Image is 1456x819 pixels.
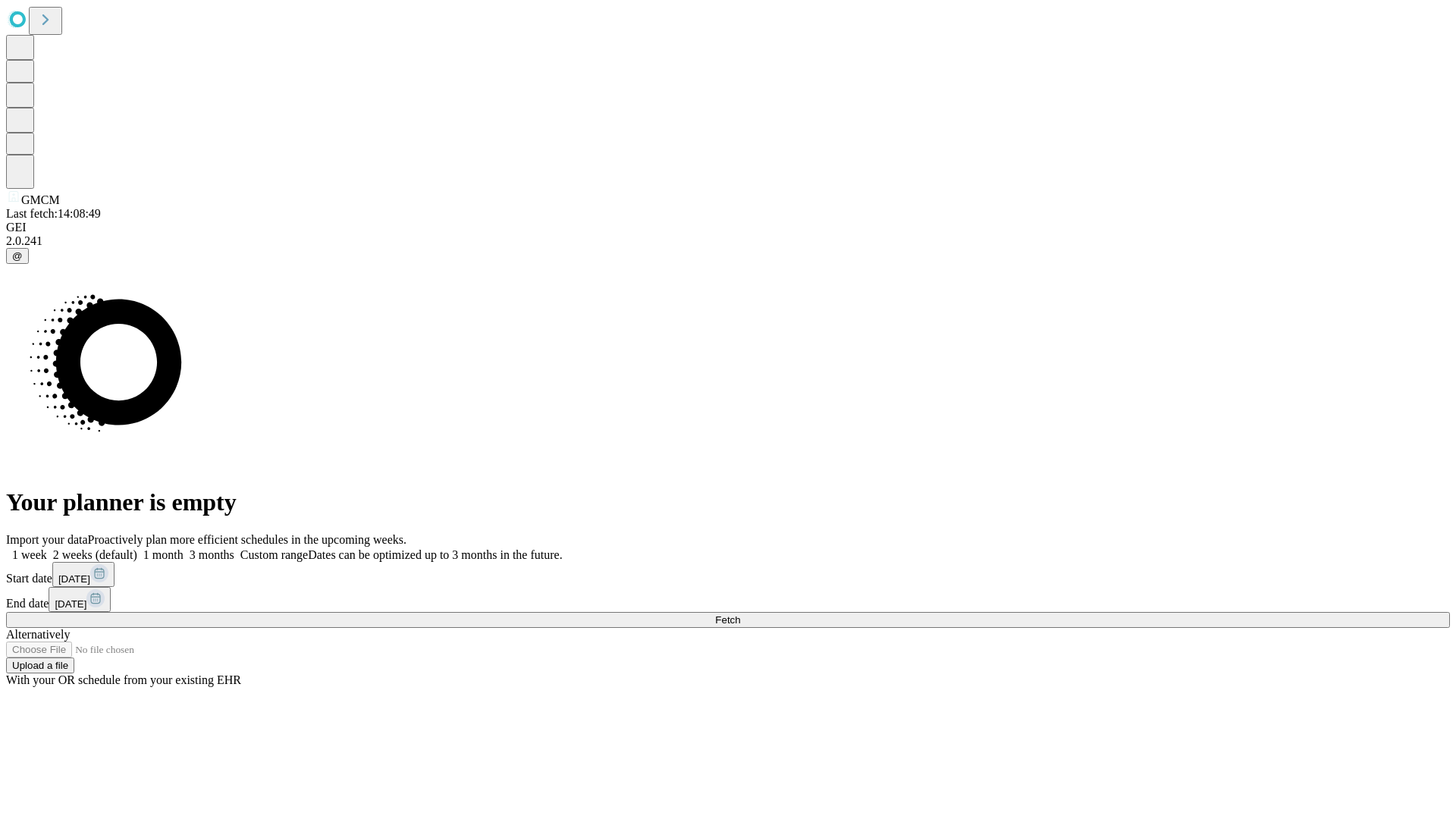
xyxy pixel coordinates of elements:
[21,193,60,206] span: GMCM
[12,548,47,561] span: 1 week
[6,657,74,673] button: Upload a file
[6,234,1450,248] div: 2.0.241
[6,628,70,641] span: Alternatively
[49,587,111,612] button: [DATE]
[12,250,23,262] span: @
[143,548,184,561] span: 1 month
[6,248,29,264] button: @
[6,587,1450,612] div: End date
[53,548,137,561] span: 2 weeks (default)
[58,573,90,585] span: [DATE]
[55,598,86,610] span: [DATE]
[6,562,1450,587] div: Start date
[6,612,1450,628] button: Fetch
[6,488,1450,516] h1: Your planner is empty
[88,533,406,546] span: Proactively plan more efficient schedules in the upcoming weeks.
[52,562,115,587] button: [DATE]
[6,673,241,686] span: With your OR schedule from your existing EHR
[6,533,88,546] span: Import your data
[308,548,562,561] span: Dates can be optimized up to 3 months in the future.
[6,221,1450,234] div: GEI
[6,207,101,220] span: Last fetch: 14:08:49
[190,548,234,561] span: 3 months
[240,548,308,561] span: Custom range
[715,614,740,626] span: Fetch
